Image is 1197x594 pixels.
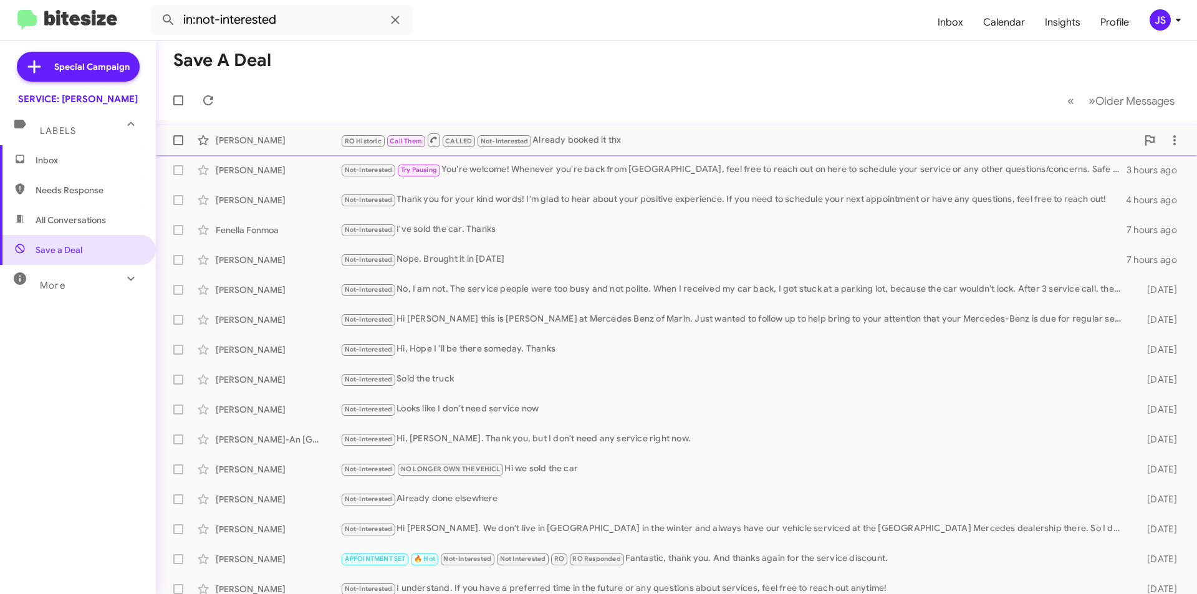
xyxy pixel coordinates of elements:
[340,252,1127,267] div: Nope. Brought it in [DATE]
[1081,88,1182,113] button: Next
[1127,493,1187,505] div: [DATE]
[216,194,340,206] div: [PERSON_NAME]
[1060,88,1182,113] nav: Page navigation example
[340,132,1137,148] div: Already booked it thx
[216,134,340,146] div: [PERSON_NAME]
[345,465,393,473] span: Not-Interested
[554,555,564,563] span: RO
[216,523,340,535] div: [PERSON_NAME]
[1090,4,1139,41] a: Profile
[340,342,1127,357] div: Hi, Hope I 'll be there someday. Thanks
[1127,343,1187,356] div: [DATE]
[1139,9,1183,31] button: JS
[340,402,1127,416] div: Looks like I don't need service now
[340,163,1127,177] div: You're welcome! Whenever you're back from [GEOGRAPHIC_DATA], feel free to reach out on here to sc...
[340,522,1127,536] div: Hi [PERSON_NAME]. We don't live in [GEOGRAPHIC_DATA] in the winter and always have our vehicle se...
[216,553,340,565] div: [PERSON_NAME]
[1127,284,1187,296] div: [DATE]
[36,154,142,166] span: Inbox
[345,345,393,353] span: Not-Interested
[481,137,529,145] span: Not-Interested
[216,403,340,416] div: [PERSON_NAME]
[1150,9,1171,31] div: JS
[1095,94,1175,108] span: Older Messages
[216,373,340,386] div: [PERSON_NAME]
[973,4,1035,41] a: Calendar
[17,52,140,82] a: Special Campaign
[345,315,393,323] span: Not-Interested
[340,282,1127,297] div: No, I am not. The service people were too busy and not polite. When I received my car back, I got...
[173,50,271,70] h1: Save a Deal
[40,280,65,291] span: More
[54,60,130,73] span: Special Campaign
[340,193,1126,207] div: Thank you for your kind words! I'm glad to hear about your positive experience. If you need to sc...
[572,555,620,563] span: RO Responded
[216,164,340,176] div: [PERSON_NAME]
[1089,93,1095,108] span: »
[345,375,393,383] span: Not-Interested
[1127,463,1187,476] div: [DATE]
[928,4,973,41] a: Inbox
[1127,553,1187,565] div: [DATE]
[1067,93,1074,108] span: «
[216,493,340,505] div: [PERSON_NAME]
[1127,224,1187,236] div: 7 hours ago
[500,555,546,563] span: Not Interested
[1127,403,1187,416] div: [DATE]
[401,465,501,473] span: NO LONGER OWN THE VEHICL
[345,405,393,413] span: Not-Interested
[340,372,1127,386] div: Sold the truck
[1060,88,1082,113] button: Previous
[345,166,393,174] span: Not-Interested
[340,552,1127,566] div: Fantastic, thank you. And thanks again for the service discount.
[340,223,1127,237] div: I've sold the car. Thanks
[345,435,393,443] span: Not-Interested
[36,184,142,196] span: Needs Response
[151,5,413,35] input: Search
[390,137,422,145] span: Call Them
[445,137,472,145] span: CALLED
[216,284,340,296] div: [PERSON_NAME]
[345,495,393,503] span: Not-Interested
[1127,254,1187,266] div: 7 hours ago
[345,226,393,234] span: Not-Interested
[345,256,393,264] span: Not-Interested
[345,285,393,294] span: Not-Interested
[414,555,435,563] span: 🔥 Hot
[340,492,1127,506] div: Already done elsewhere
[216,254,340,266] div: [PERSON_NAME]
[1126,194,1187,206] div: 4 hours ago
[1127,373,1187,386] div: [DATE]
[216,343,340,356] div: [PERSON_NAME]
[216,433,340,446] div: [PERSON_NAME]-An [GEOGRAPHIC_DATA]
[345,196,393,204] span: Not-Interested
[18,93,138,105] div: SERVICE: [PERSON_NAME]
[36,214,106,226] span: All Conversations
[345,555,406,563] span: APPOINTMENT SET
[216,224,340,236] div: Fenella Fonmoa
[216,314,340,326] div: [PERSON_NAME]
[36,244,82,256] span: Save a Deal
[345,137,382,145] span: RO Historic
[401,166,437,174] span: Try Pausing
[1127,164,1187,176] div: 3 hours ago
[340,432,1127,446] div: Hi, [PERSON_NAME]. Thank you, but I don't need any service right now.
[340,312,1127,327] div: Hi [PERSON_NAME] this is [PERSON_NAME] at Mercedes Benz of Marin. Just wanted to follow up to hel...
[1127,523,1187,535] div: [DATE]
[345,585,393,593] span: Not-Interested
[216,463,340,476] div: [PERSON_NAME]
[345,525,393,533] span: Not-Interested
[1127,314,1187,326] div: [DATE]
[340,462,1127,476] div: Hi we sold the car
[443,555,491,563] span: Not-Interested
[1127,433,1187,446] div: [DATE]
[40,125,76,137] span: Labels
[1035,4,1090,41] a: Insights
